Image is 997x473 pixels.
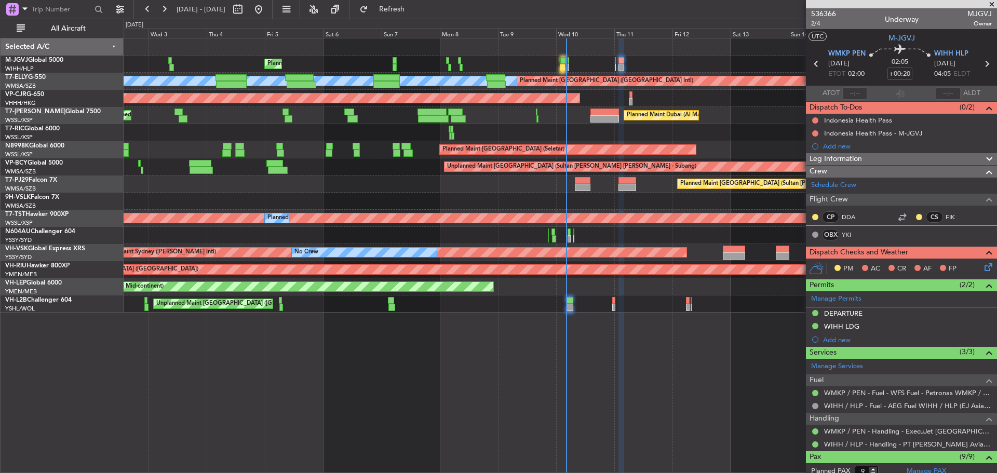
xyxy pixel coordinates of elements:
[811,8,836,19] span: 536366
[885,14,919,25] div: Underway
[810,279,834,291] span: Permits
[960,346,975,357] span: (3/3)
[892,57,908,67] span: 02:05
[5,236,32,244] a: YSSY/SYD
[823,335,992,344] div: Add new
[888,33,915,44] span: M-JGVJ
[963,88,980,99] span: ALDT
[5,57,63,63] a: M-JGVJGlobal 5000
[294,245,318,260] div: No Crew
[810,166,827,178] span: Crew
[627,107,729,123] div: Planned Maint Dubai (Al Maktoum Intl)
[5,91,26,98] span: VP-CJR
[382,29,440,38] div: Sun 7
[809,32,827,41] button: UTC
[810,247,908,259] span: Dispatch Checks and Weather
[789,29,847,38] div: Sun 14
[5,246,85,252] a: VH-VSKGlobal Express XRS
[897,264,906,274] span: CR
[811,180,856,191] a: Schedule Crew
[810,102,862,114] span: Dispatch To-Dos
[822,211,839,223] div: CP
[810,413,839,425] span: Handling
[843,264,854,274] span: PM
[960,102,975,113] span: (0/2)
[11,20,113,37] button: All Aircraft
[824,116,892,125] div: Indonesia Health Pass
[810,451,821,463] span: Pax
[5,271,37,278] a: YMEN/MEB
[5,126,60,132] a: T7-RICGlobal 6000
[946,212,969,222] a: FIK
[5,305,35,313] a: YSHL/WOL
[265,29,323,38] div: Fri 5
[5,219,33,227] a: WSSL/XSP
[5,126,24,132] span: T7-RIC
[5,82,36,90] a: WMSA/SZB
[923,264,932,274] span: AF
[5,109,101,115] a: T7-[PERSON_NAME]Global 7500
[324,29,382,38] div: Sat 6
[848,69,865,79] span: 02:00
[556,29,614,38] div: Wed 10
[934,69,951,79] span: 04:05
[88,245,216,260] div: Unplanned Maint Sydney ([PERSON_NAME] Intl)
[811,19,836,28] span: 2/4
[355,1,417,18] button: Refresh
[5,194,31,200] span: 9H-VSLK
[5,57,28,63] span: M-JGVJ
[828,59,850,69] span: [DATE]
[5,263,70,269] a: VH-RIUHawker 800XP
[822,229,839,240] div: OBX
[811,294,861,304] a: Manage Permits
[960,451,975,462] span: (9/9)
[5,116,33,124] a: WSSL/XSP
[967,19,992,28] span: Owner
[267,56,389,72] div: Planned Maint [GEOGRAPHIC_DATA] (Seletar)
[177,5,225,14] span: [DATE] - [DATE]
[447,159,696,174] div: Unplanned Maint [GEOGRAPHIC_DATA] (Sultan [PERSON_NAME] [PERSON_NAME] - Subang)
[5,177,29,183] span: T7-PJ29
[498,29,556,38] div: Tue 9
[824,129,922,138] div: Indonesia Health Pass - M-JGVJ
[267,210,305,226] div: Planned Maint
[842,212,865,222] a: DDA
[207,29,265,38] div: Thu 4
[5,160,63,166] a: VP-BCYGlobal 5000
[126,21,143,30] div: [DATE]
[32,2,91,17] input: Trip Number
[5,297,27,303] span: VH-L2B
[520,73,693,89] div: Planned Maint [GEOGRAPHIC_DATA] ([GEOGRAPHIC_DATA] Intl)
[5,263,26,269] span: VH-RIU
[5,194,59,200] a: 9H-VSLKFalcon 7X
[5,160,28,166] span: VP-BCY
[5,91,44,98] a: VP-CJRG-650
[442,142,564,157] div: Planned Maint [GEOGRAPHIC_DATA] (Seletar)
[824,388,992,397] a: WMKP / PEN - Fuel - WFS Fuel - Petronas WMKP / PEN (EJ Asia Only)
[5,297,72,303] a: VH-L2BChallenger 604
[672,29,731,38] div: Fri 12
[5,280,62,286] a: VH-LEPGlobal 6000
[5,253,32,261] a: YSSY/SYD
[871,264,880,274] span: AC
[823,142,992,151] div: Add new
[824,322,859,331] div: WIHH LDG
[5,99,36,107] a: VHHH/HKG
[953,69,970,79] span: ELDT
[27,25,110,32] span: All Aircraft
[842,230,865,239] a: YKI
[5,143,29,149] span: N8998K
[680,176,922,192] div: Planned Maint [GEOGRAPHIC_DATA] (Sultan [PERSON_NAME] [PERSON_NAME] - Subang)
[614,29,672,38] div: Thu 11
[828,49,866,59] span: WMKP PEN
[5,202,36,210] a: WMSA/SZB
[440,29,498,38] div: Mon 8
[949,264,956,274] span: FP
[370,6,414,13] span: Refresh
[810,153,862,165] span: Leg Information
[5,185,36,193] a: WMSA/SZB
[960,279,975,290] span: (2/2)
[5,288,37,295] a: YMEN/MEB
[824,440,992,449] a: WIHH / HLP - Handling - PT [PERSON_NAME] Aviasi WIHH / HLP
[5,133,33,141] a: WSSL/XSP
